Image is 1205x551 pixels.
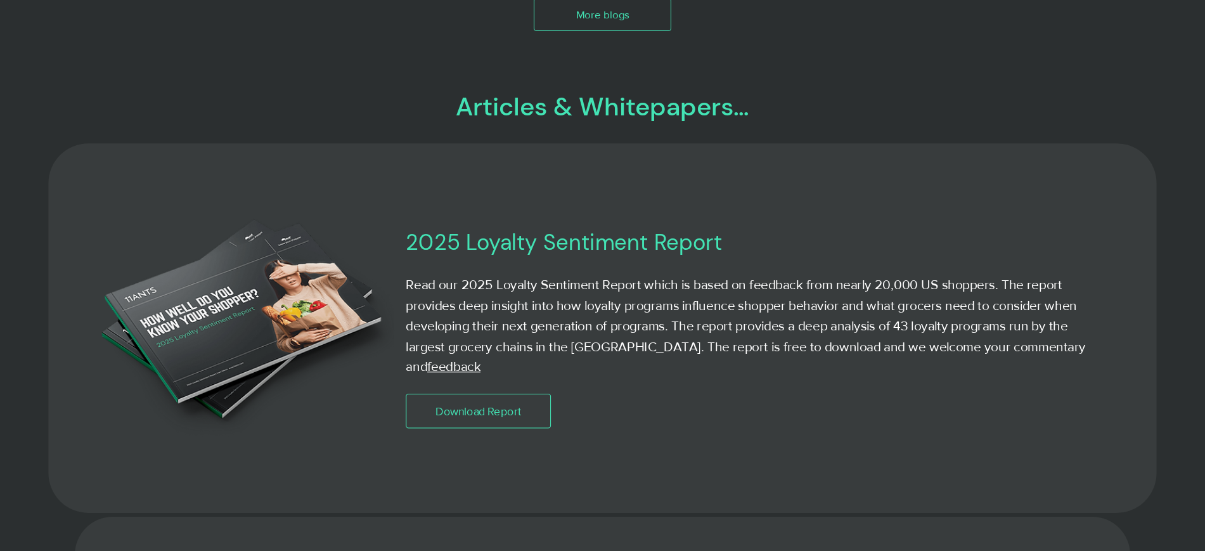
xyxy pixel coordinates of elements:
span: More blogs [576,7,629,22]
p: Read our 2025 Loyalty Sentiment Report which is based on feedback from nearly 20,000 US shoppers.... [406,275,1097,377]
span: Download Report [435,403,521,419]
h2: Articles & Whitepapers… [96,89,1110,124]
a: feedback [427,360,480,374]
img: 11ants how well do you know your shopper 2025 (1).png [95,211,394,444]
a: Download Report [406,394,550,429]
h3: 2025 Loyalty Sentiment Report [406,228,1003,256]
